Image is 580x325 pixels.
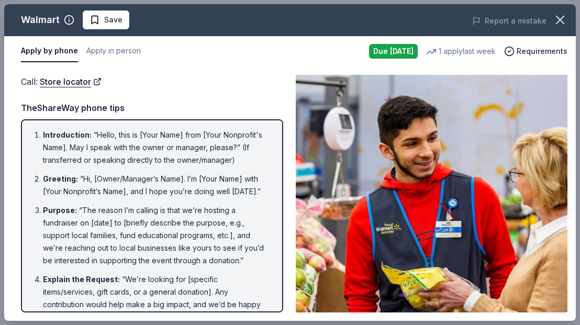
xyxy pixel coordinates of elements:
[43,206,77,215] span: Purpose :
[40,75,102,88] a: Store locator
[43,204,267,267] li: “The reason I’m calling is that we’re hosting a fundraiser on [date] to [briefly describe the pur...
[21,12,60,28] div: Walmart
[21,101,283,115] div: TheShareWay phone tips
[104,14,122,26] span: Save
[83,10,129,29] button: Save
[43,174,78,183] span: Greeting :
[21,75,283,88] div: Call :
[472,15,546,27] button: Report a mistake
[43,130,92,139] span: Introduction :
[43,173,267,198] li: “Hi, [Owner/Manager’s Name]. I’m [Your Name] with [Your Nonprofit’s Name], and I hope you’re doin...
[43,273,267,323] li: “We’re looking for [specific items/services, gift cards, or a general donation]. Any contribution...
[517,45,567,58] span: Requirements
[43,129,267,166] li: “Hello, this is [Your Name] from [Your Nonprofit's Name]. May I speak with the owner or manager, ...
[369,44,418,59] div: Due [DATE]
[426,45,496,58] div: 1 apply last week
[296,75,567,312] img: Image for Walmart
[21,40,78,62] button: Apply by phone
[43,275,120,284] span: Explain the Request :
[504,45,567,58] button: Requirements
[86,40,141,62] button: Apply in person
